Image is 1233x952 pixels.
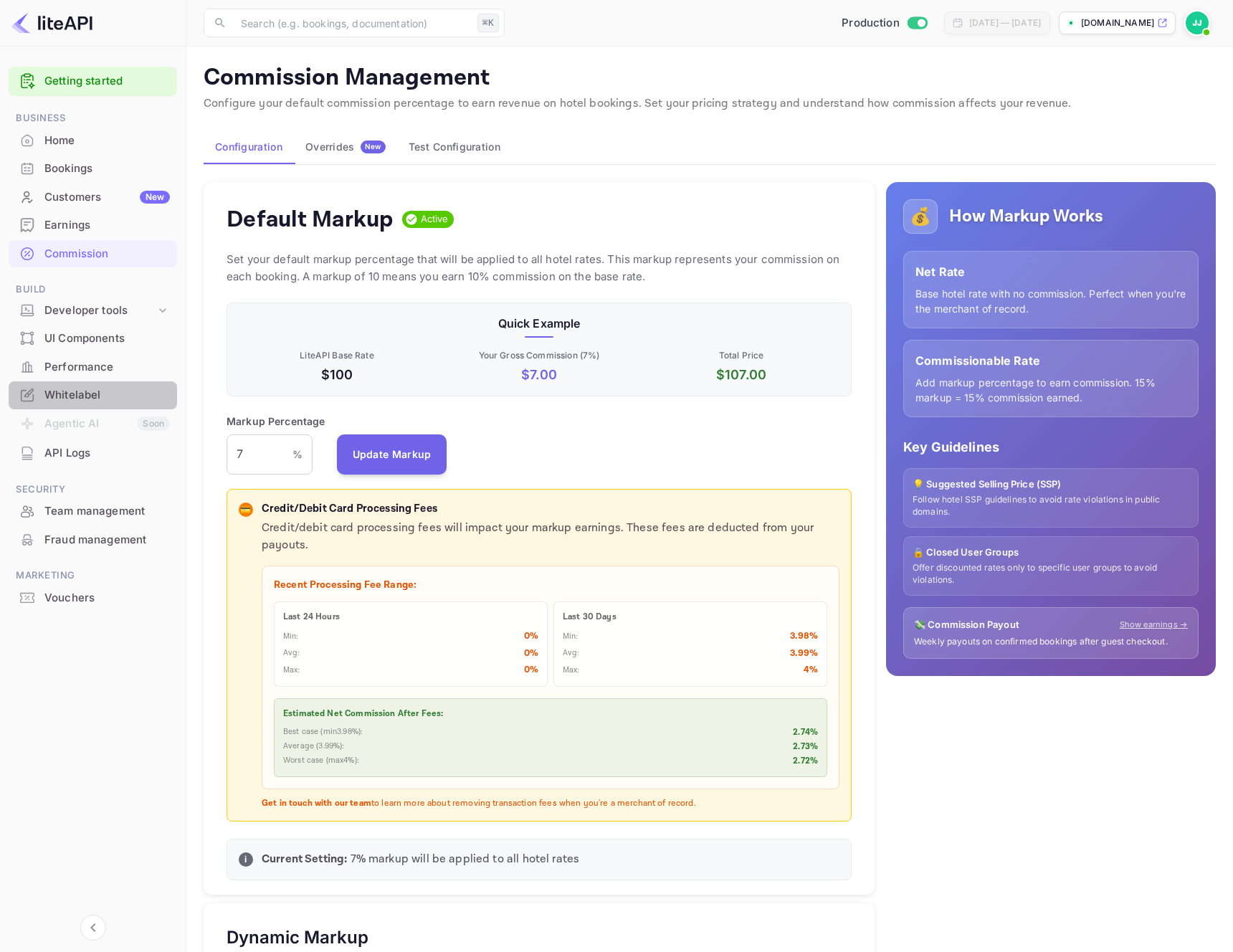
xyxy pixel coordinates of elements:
div: UI Components [9,325,177,353]
span: Business [9,110,177,126]
a: Performance [9,353,177,380]
div: Earnings [9,211,177,239]
p: 4 % [804,663,818,677]
p: Max: [283,665,300,677]
a: Earnings [9,211,177,238]
p: [DOMAIN_NAME] [1081,16,1154,29]
div: API Logs [44,445,170,462]
div: New [140,191,170,204]
div: Developer tools [9,298,177,323]
div: Developer tools [44,303,156,319]
p: Total Price [643,349,839,362]
p: Base hotel rate with no commission. Perfect when you're the merchant of record. [915,286,1186,316]
a: Home [9,127,177,153]
p: Configure your default commission percentage to earn revenue on hotel bookings. Set your pricing ... [204,95,1216,113]
a: Whitelabel [9,381,177,408]
a: CustomersNew [9,184,177,210]
div: Overrides [305,141,386,153]
p: 3.98 % [790,629,818,644]
p: Offer discounted rates only to specific user groups to avoid violations. [913,562,1189,586]
p: Min: [563,631,579,643]
div: Fraud management [9,526,177,554]
p: 0 % [524,629,538,644]
div: CustomersNew [9,184,177,211]
p: 🔒 Closed User Groups [913,546,1189,560]
p: Recent Processing Fee Range: [274,578,827,593]
p: $ 107.00 [643,365,839,384]
p: 0 % [524,663,538,677]
div: Getting started [9,67,177,96]
p: 2.74 % [793,726,818,739]
a: Commission [9,240,177,267]
p: Worst case (max 4 %): [283,755,359,767]
div: Vouchers [9,584,177,612]
p: 💡 Suggested Selling Price (SSP) [913,477,1189,492]
span: New [361,142,386,151]
p: Follow hotel SSP guidelines to avoid rate violations in public domains. [913,494,1189,518]
p: Max: [563,665,580,677]
p: Key Guidelines [903,437,1199,457]
p: to learn more about removing transaction fees when you're a merchant of record. [262,798,839,810]
p: Last 30 Days [563,611,818,624]
a: Bookings [9,155,177,181]
p: % [292,447,303,462]
div: Performance [44,359,170,376]
span: Production [842,15,900,32]
div: Team management [9,498,177,525]
p: 💳 [240,503,251,516]
div: ⌘K [477,14,499,32]
div: Bookings [9,155,177,183]
div: Team management [44,503,170,520]
p: Weekly payouts on confirmed bookings after guest checkout. [914,636,1188,648]
strong: Current Setting: [262,852,347,867]
p: Avg: [283,647,300,660]
p: Avg: [563,647,580,660]
p: 2.73 % [793,741,818,753]
a: Vouchers [9,584,177,611]
input: 0 [227,434,292,475]
div: Whitelabel [44,387,170,404]
button: Collapse navigation [80,915,106,941]
button: Test Configuration [397,130,512,164]
p: 💰 [910,204,931,229]
p: Set your default markup percentage that will be applied to all hotel rates. This markup represent... [227,251,852,285]
span: Security [9,482,177,498]
p: Credit/Debit Card Processing Fees [262,501,839,518]
p: Credit/debit card processing fees will impact your markup earnings. These fees are deducted from ... [262,520,839,554]
strong: Get in touch with our team [262,798,371,809]
p: Quick Example [239,315,839,332]
p: Last 24 Hours [283,611,538,624]
p: 0 % [524,647,538,661]
div: Whitelabel [9,381,177,409]
p: Min: [283,631,299,643]
img: Jake Sangil Jeong [1186,11,1209,34]
div: API Logs [9,439,177,467]
div: [DATE] — [DATE] [969,16,1041,29]
p: Commission Management [204,64,1216,92]
input: Search (e.g. bookings, documentation) [232,9,472,37]
p: Net Rate [915,263,1186,280]
p: Add markup percentage to earn commission. 15% markup = 15% commission earned. [915,375,1186,405]
p: $ 7.00 [441,365,637,384]
a: API Logs [9,439,177,466]
span: Build [9,282,177,297]
div: Home [44,133,170,149]
div: Vouchers [44,590,170,606]
p: i [244,853,247,866]
p: 💸 Commission Payout [914,618,1019,632]
div: Performance [9,353,177,381]
div: Bookings [44,161,170,177]
div: Home [9,127,177,155]
img: LiteAPI logo [11,11,92,34]
div: Fraud management [44,532,170,548]
p: 3.99 % [790,647,818,661]
button: Update Markup [337,434,447,475]
p: Commissionable Rate [915,352,1186,369]
p: Estimated Net Commission After Fees: [283,708,818,720]
p: Average ( 3.99 %): [283,741,344,753]
p: LiteAPI Base Rate [239,349,435,362]
a: Show earnings → [1120,619,1188,631]
h5: How Markup Works [949,205,1103,228]
button: Configuration [204,130,294,164]
div: Commission [9,240,177,268]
